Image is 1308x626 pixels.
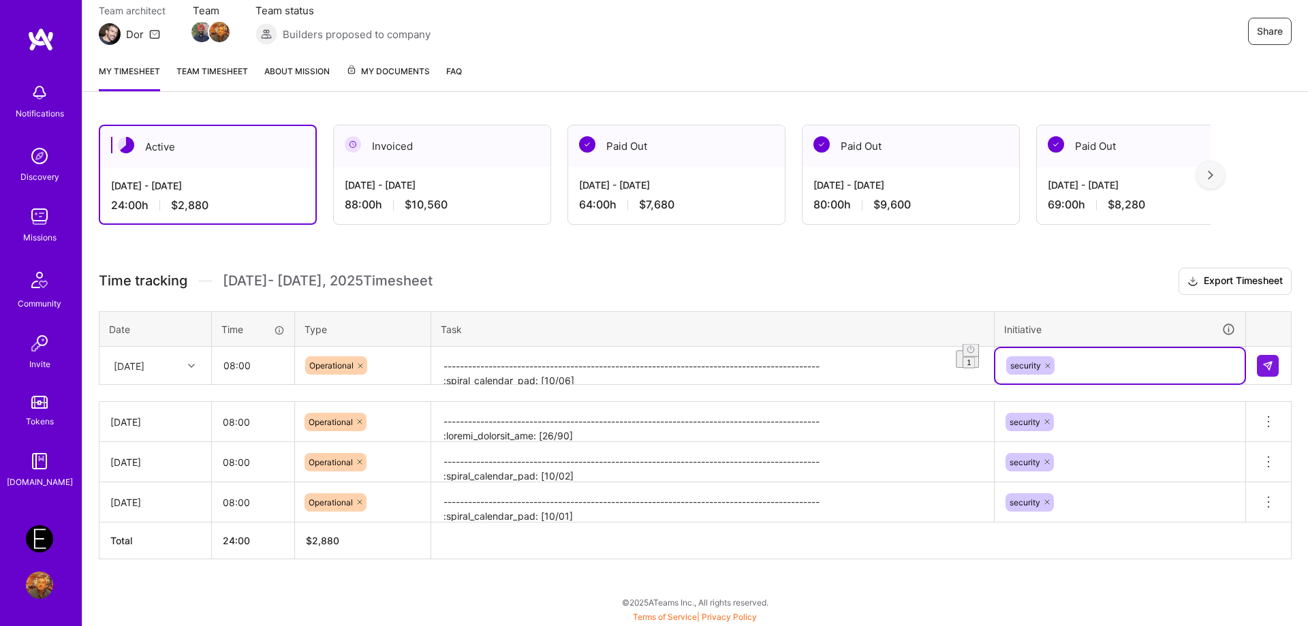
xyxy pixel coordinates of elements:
[431,311,995,347] th: Task
[99,522,212,559] th: Total
[813,178,1008,192] div: [DATE] - [DATE]
[111,198,305,213] div: 24:00 h
[149,29,160,40] i: icon Mail
[110,495,200,510] div: [DATE]
[309,417,353,427] span: Operational
[221,322,285,337] div: Time
[433,443,993,481] textarea: -------------------------------------------------------------------------------------------- :spi...
[1248,18,1292,45] button: Share
[82,585,1308,619] div: © 2025 ATeams Inc., All rights reserved.
[633,612,697,622] a: Terms of Service
[1048,178,1243,192] div: [DATE] - [DATE]
[31,396,48,409] img: tokens
[1004,322,1236,337] div: Initiative
[114,358,144,373] div: [DATE]
[1257,355,1280,377] div: null
[213,347,294,384] input: HH:MM
[23,264,56,296] img: Community
[1010,417,1040,427] span: security
[264,64,330,91] a: About Mission
[1262,360,1273,371] img: Submit
[26,330,53,357] img: Invite
[345,136,361,153] img: Invoiced
[7,475,73,489] div: [DOMAIN_NAME]
[212,484,294,520] input: HH:MM
[405,198,448,212] span: $10,560
[1010,360,1041,371] span: security
[433,484,993,521] textarea: -------------------------------------------------------------------------------------------- :spi...
[255,3,431,18] span: Team status
[27,27,54,52] img: logo
[309,457,353,467] span: Operational
[171,198,208,213] span: $2,880
[26,572,53,599] img: User Avatar
[306,535,339,546] span: $ 2,880
[633,612,757,622] span: |
[176,64,248,91] a: Team timesheet
[29,357,50,371] div: Invite
[433,403,993,441] textarea: -------------------------------------------------------------------------------------------- :lor...
[110,415,200,429] div: [DATE]
[309,360,354,371] span: Operational
[813,136,830,153] img: Paid Out
[26,525,53,552] img: Endeavor: Onlocation Mobile/Security- 3338TSV275
[1010,497,1040,507] span: security
[191,22,212,42] img: Team Member Avatar
[99,272,187,289] span: Time tracking
[1187,275,1198,289] i: icon Download
[568,125,785,167] div: Paid Out
[26,203,53,230] img: teamwork
[118,137,134,153] img: Active
[26,79,53,106] img: bell
[1108,198,1145,212] span: $8,280
[212,522,295,559] th: 24:00
[1048,136,1064,153] img: Paid Out
[255,23,277,45] img: Builders proposed to company
[99,64,160,91] a: My timesheet
[873,198,911,212] span: $9,600
[579,198,774,212] div: 64:00 h
[283,27,431,42] span: Builders proposed to company
[18,296,61,311] div: Community
[212,444,294,480] input: HH:MM
[23,230,57,245] div: Missions
[193,20,211,44] a: Team Member Avatar
[1048,198,1243,212] div: 69:00 h
[346,64,430,79] span: My Documents
[803,125,1019,167] div: Paid Out
[345,178,540,192] div: [DATE] - [DATE]
[99,311,212,347] th: Date
[20,170,59,184] div: Discovery
[1179,268,1292,295] button: Export Timesheet
[702,612,757,622] a: Privacy Policy
[345,198,540,212] div: 88:00 h
[212,404,294,440] input: HH:MM
[22,572,57,599] a: User Avatar
[223,272,433,289] span: [DATE] - [DATE] , 2025 Timesheet
[1208,170,1213,180] img: right
[334,125,550,167] div: Invoiced
[579,178,774,192] div: [DATE] - [DATE]
[211,20,228,44] a: Team Member Avatar
[1010,457,1040,467] span: security
[99,3,166,18] span: Team architect
[26,448,53,475] img: guide book
[126,27,144,42] div: Dor
[188,362,195,369] i: icon Chevron
[639,198,674,212] span: $7,680
[346,64,430,91] a: My Documents
[433,348,993,384] textarea: To enrich screen reader interactions, please activate Accessibility in Grammarly extension settings
[111,178,305,193] div: [DATE] - [DATE]
[99,23,121,45] img: Team Architect
[110,455,200,469] div: [DATE]
[579,136,595,153] img: Paid Out
[26,142,53,170] img: discovery
[193,3,228,18] span: Team
[22,525,57,552] a: Endeavor: Onlocation Mobile/Security- 3338TSV275
[309,497,353,507] span: Operational
[813,198,1008,212] div: 80:00 h
[16,106,64,121] div: Notifications
[26,414,54,428] div: Tokens
[1257,25,1283,38] span: Share
[100,126,315,168] div: Active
